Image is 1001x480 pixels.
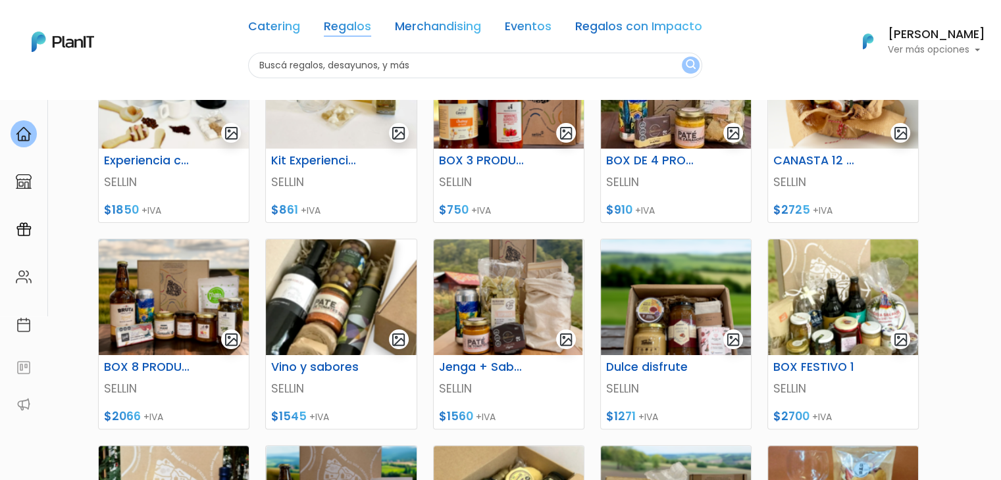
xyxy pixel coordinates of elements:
[606,174,746,191] p: SELLIN
[439,202,469,218] span: $750
[893,126,908,141] img: gallery-light
[600,32,752,223] a: gallery-light BOX DE 4 PRODUCTOS SELLIN $910 +IVA
[16,174,32,189] img: marketplace-4ceaa7011d94191e9ded77b95e3339b90024bf715f7c57f8cf31f2d8c509eaba.svg
[96,154,200,168] h6: Experiencia café Prensa Francesa
[433,239,584,429] a: gallery-light Jenga + Sabores SELLIN $1560 +IVA
[431,154,535,168] h6: BOX 3 PRODUCTOS
[439,408,473,424] span: $1560
[559,332,574,347] img: gallery-light
[726,332,741,347] img: gallery-light
[893,332,908,347] img: gallery-light
[773,202,810,218] span: $2725
[68,12,190,38] div: ¿Necesitás ayuda?
[141,204,161,217] span: +IVA
[606,380,746,397] p: SELLIN
[224,332,239,347] img: gallery-light
[391,126,406,141] img: gallery-light
[98,32,249,223] a: gallery-light Experiencia café Prensa Francesa SELLIN $1850 +IVA
[16,269,32,285] img: people-662611757002400ad9ed0e3c099ab2801c6687ba6c219adb57efc949bc21e19d.svg
[606,408,636,424] span: $1271
[104,408,141,424] span: $2066
[600,239,752,429] a: gallery-light Dulce disfrute SELLIN $1271 +IVA
[248,21,300,37] a: Catering
[439,380,578,397] p: SELLIN
[686,59,696,72] img: search_button-432b6d5273f82d61273b3651a40e1bd1b912527efae98b1b7a1b2c0702e16a8d.svg
[768,239,918,355] img: thumb_Captura_de_pantalla_2025-09-03_095418.png
[99,239,249,355] img: thumb_6882808d94dd4_15.png
[505,21,552,37] a: Eventos
[104,202,139,218] span: $1850
[773,408,809,424] span: $2700
[16,126,32,142] img: home-e721727adea9d79c4d83392d1f703f7f8bce08238fde08b1acbfd93340b81755.svg
[271,408,307,424] span: $1545
[888,45,985,55] p: Ver más opciones
[598,360,702,374] h6: Dulce disfrute
[104,380,244,397] p: SELLIN
[434,239,584,355] img: thumb_686e9e4f7c7ae_20.png
[846,24,985,59] button: PlanIt Logo [PERSON_NAME] Ver más opciones
[439,174,578,191] p: SELLIN
[773,380,913,397] p: SELLIN
[265,239,417,429] a: gallery-light Vino y sabores SELLIN $1545 +IVA
[767,239,919,429] a: gallery-light BOX FESTIVO 1 SELLIN $2700 +IVA
[606,202,632,218] span: $910
[271,202,298,218] span: $861
[476,410,496,423] span: +IVA
[32,32,94,52] img: PlanIt Logo
[726,126,741,141] img: gallery-light
[635,204,655,217] span: +IVA
[638,410,658,423] span: +IVA
[266,239,416,355] img: thumb_Captura_de_pantalla_2025-08-20_100142.png
[104,174,244,191] p: SELLIN
[471,204,491,217] span: +IVA
[812,410,832,423] span: +IVA
[271,380,411,397] p: SELLIN
[16,317,32,333] img: calendar-87d922413cdce8b2cf7b7f5f62616a5cf9e4887200fb71536465627b3292af00.svg
[773,174,913,191] p: SELLIN
[143,410,163,423] span: +IVA
[301,204,321,217] span: +IVA
[854,27,883,56] img: PlanIt Logo
[248,53,702,78] input: Buscá regalos, desayunos, y más
[767,32,919,223] a: gallery-light CANASTA 12 PRODUCTOS SELLIN $2725 +IVA
[433,32,584,223] a: gallery-light BOX 3 PRODUCTOS SELLIN $750 +IVA
[813,204,833,217] span: +IVA
[559,126,574,141] img: gallery-light
[16,222,32,237] img: campaigns-02234683943229c281be62815700db0a1741e53638e28bf9629b52c665b00959.svg
[265,32,417,223] a: gallery-light Kit Experiencia Completa SELLIN $861 +IVA
[391,332,406,347] img: gallery-light
[598,154,702,168] h6: BOX DE 4 PRODUCTOS
[309,410,329,423] span: +IVA
[263,360,367,374] h6: Vino y sabores
[263,154,367,168] h6: Kit Experiencia Completa
[271,174,411,191] p: SELLIN
[96,360,200,374] h6: BOX 8 PRODUCTOS
[765,360,869,374] h6: BOX FESTIVO 1
[16,396,32,412] img: partners-52edf745621dab592f3b2c58e3bca9d71375a7ef29c3b500c9f145b62cc070d4.svg
[765,154,869,168] h6: CANASTA 12 PRODUCTOS
[431,360,535,374] h6: Jenga + Sabores
[575,21,702,37] a: Regalos con Impacto
[395,21,481,37] a: Merchandising
[888,29,985,41] h6: [PERSON_NAME]
[224,126,239,141] img: gallery-light
[16,360,32,375] img: feedback-78b5a0c8f98aac82b08bfc38622c3050aee476f2c9584af64705fc4e61158814.svg
[324,21,371,37] a: Regalos
[601,239,751,355] img: thumb_688283a51c6a0_17.png
[98,239,249,429] a: gallery-light BOX 8 PRODUCTOS SELLIN $2066 +IVA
